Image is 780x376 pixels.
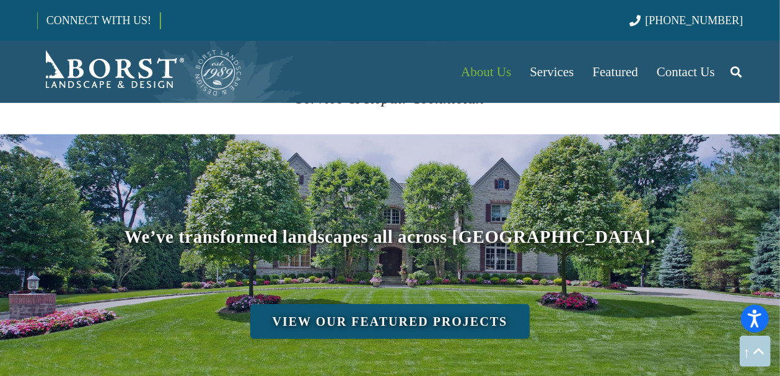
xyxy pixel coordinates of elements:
[37,47,243,97] a: Borst-Logo
[452,41,520,103] a: About Us
[250,304,530,339] a: View Our Featured Projects
[629,14,743,27] a: [PHONE_NUMBER]
[461,64,511,79] span: About Us
[520,41,583,103] a: Services
[646,14,743,27] span: [PHONE_NUMBER]
[125,227,655,247] strong: We’ve transformed landscapes all across [GEOGRAPHIC_DATA].
[657,64,715,79] span: Contact Us
[740,336,771,367] a: Back to top
[593,64,638,79] span: Featured
[584,41,647,103] a: Featured
[530,64,574,79] span: Services
[724,56,749,87] a: Search
[38,6,160,35] a: CONNECT WITH US!
[647,41,724,103] a: Contact Us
